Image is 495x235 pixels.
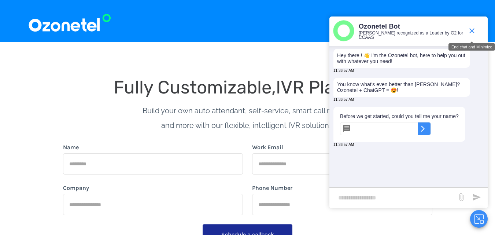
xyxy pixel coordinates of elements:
label: Name [63,143,79,152]
label: Company [63,184,89,192]
label: Phone Number [252,184,292,192]
span: Build your own auto attendant, self-service, smart call routing, [143,106,353,115]
div: new-msg-input [333,191,453,205]
button: Close chat [470,210,488,228]
img: header [333,20,354,41]
p: Ozonetel Bot [359,22,464,31]
p: Hey there ! 👋 I'm the Ozonetel bot, here to help you out with whatever you need! [337,52,466,64]
p: [PERSON_NAME] recognized as a Leader by G2 for CCAAS [359,31,464,40]
p: You know what's even better than [PERSON_NAME]? Ozonetel + ChatGPT = 😍! [337,81,466,93]
div: End chat and Minimize [448,43,495,51]
span: IVR Platform [276,77,381,98]
span: 11:36:57 AM [333,143,354,147]
span: Fully Customizable, [114,77,276,98]
span: 11:36:57 AM [333,69,354,73]
span: 11:36:57 AM [333,98,354,102]
p: Before we get started, could you tell me your name? [340,113,459,119]
span: and more with our flexible, intelligent IVR solutions. [161,121,334,130]
label: Work Email [252,143,283,152]
span: end chat or minimize [465,23,479,38]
